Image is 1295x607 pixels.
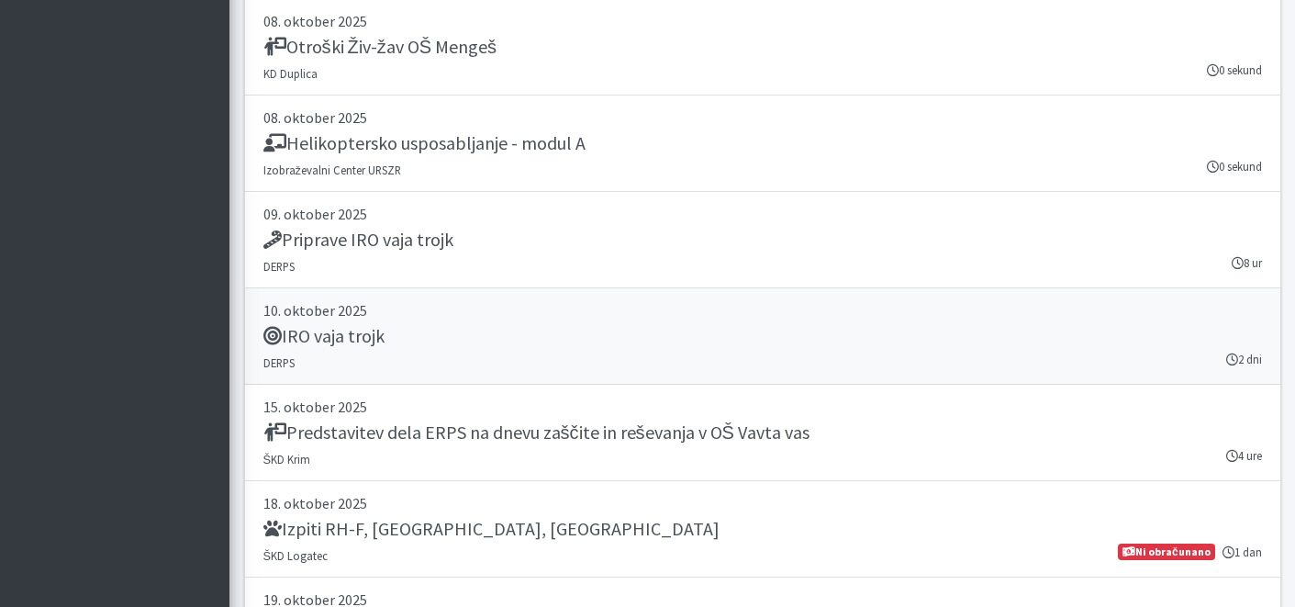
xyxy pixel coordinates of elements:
[263,492,1262,514] p: 18. oktober 2025
[263,36,497,58] h5: Otroški Živ-žav OŠ Mengeš
[1118,544,1214,560] span: Ni obračunano
[1207,158,1262,175] small: 0 sekund
[263,325,385,347] h5: IRO vaja trojk
[244,385,1281,481] a: 15. oktober 2025 Predstavitev dela ERPS na dnevu zaščite in reševanja v OŠ Vavta vas ŠKD Krim 4 ure
[1232,254,1262,272] small: 8 ur
[263,355,295,370] small: DERPS
[263,203,1262,225] p: 09. oktober 2025
[1207,62,1262,79] small: 0 sekund
[263,259,295,274] small: DERPS
[1222,544,1262,561] small: 1 dan
[263,107,1262,129] p: 08. oktober 2025
[263,10,1262,32] p: 08. oktober 2025
[263,548,329,563] small: ŠKD Logatec
[244,96,1281,192] a: 08. oktober 2025 Helikoptersko usposabljanje - modul A Izobraževalni Center URSZR 0 sekund
[263,132,586,154] h5: Helikoptersko usposabljanje - modul A
[244,481,1281,578] a: 18. oktober 2025 Izpiti RH-F, [GEOGRAPHIC_DATA], [GEOGRAPHIC_DATA] ŠKD Logatec 1 dan Ni obračunano
[244,288,1281,385] a: 10. oktober 2025 IRO vaja trojk DERPS 2 dni
[263,229,453,251] h5: Priprave IRO vaja trojk
[263,163,401,177] small: Izobraževalni Center URSZR
[263,396,1262,418] p: 15. oktober 2025
[1226,447,1262,465] small: 4 ure
[263,66,318,81] small: KD Duplica
[1226,351,1262,368] small: 2 dni
[263,422,809,444] h5: Predstavitev dela ERPS na dnevu zaščite in reševanja v OŠ Vavta vas
[263,299,1262,321] p: 10. oktober 2025
[263,452,311,466] small: ŠKD Krim
[263,518,720,540] h5: Izpiti RH-F, [GEOGRAPHIC_DATA], [GEOGRAPHIC_DATA]
[244,192,1281,288] a: 09. oktober 2025 Priprave IRO vaja trojk DERPS 8 ur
